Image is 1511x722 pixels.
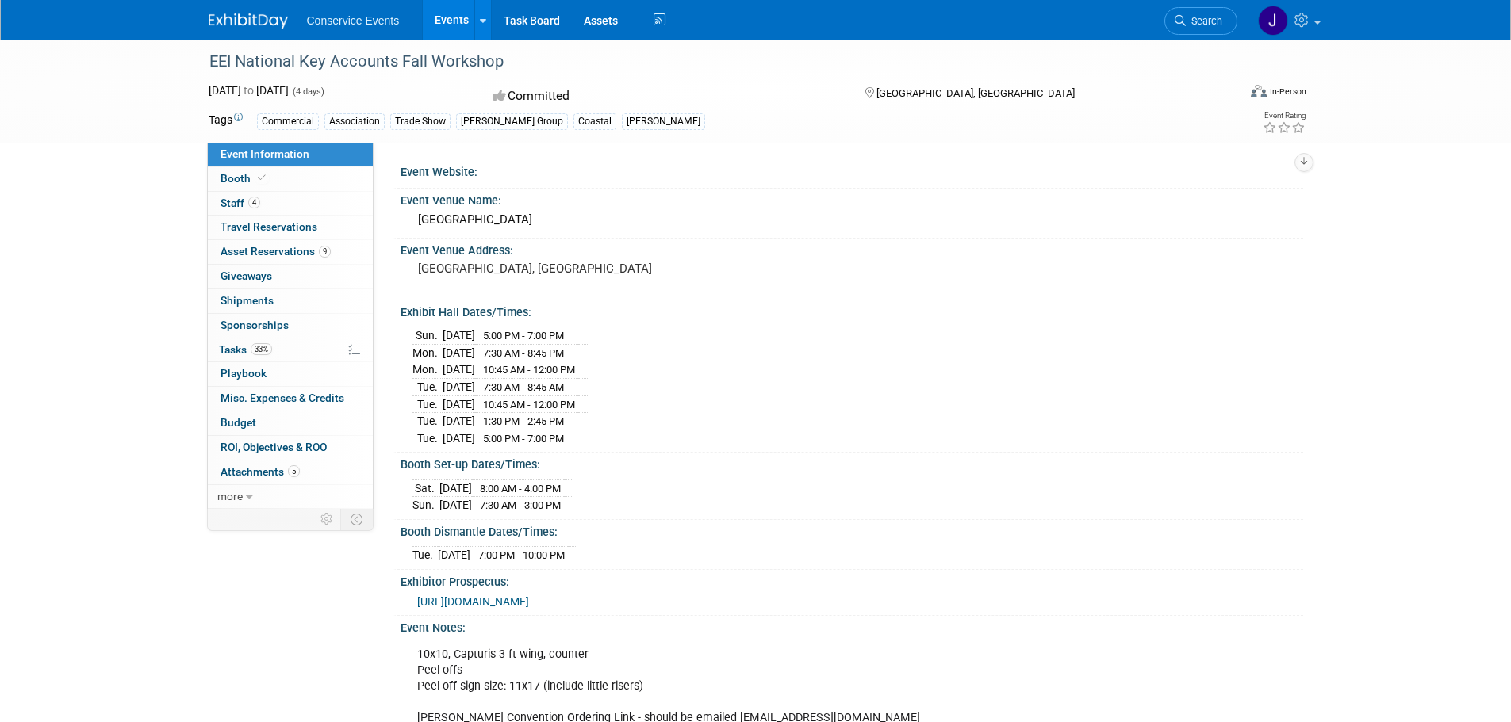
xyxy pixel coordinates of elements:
span: Shipments [221,294,274,307]
a: Search [1164,7,1237,35]
span: Event Information [221,147,309,160]
a: Event Information [208,143,373,166]
span: 10:45 AM - 12:00 PM [483,399,575,411]
span: (4 days) [291,86,324,97]
span: Misc. Expenses & Credits [221,392,344,404]
span: Booth [221,172,269,185]
div: Exhibitor Prospectus: [401,570,1303,590]
span: 5:00 PM - 7:00 PM [483,330,564,342]
td: [DATE] [443,379,475,396]
div: Coastal [573,113,616,130]
span: [GEOGRAPHIC_DATA], [GEOGRAPHIC_DATA] [876,87,1075,99]
span: 8:00 AM - 4:00 PM [480,483,561,495]
div: [PERSON_NAME] [622,113,705,130]
td: [DATE] [438,547,470,563]
div: Trade Show [390,113,451,130]
span: Sponsorships [221,319,289,331]
td: [DATE] [443,395,475,413]
span: Staff [221,197,260,209]
div: Booth Set-up Dates/Times: [401,453,1303,472]
span: ROI, Objectives & ROO [221,441,327,453]
td: Sat. [412,479,439,497]
span: Tasks [219,343,272,356]
td: [DATE] [443,361,475,379]
span: [DATE] [DATE] [209,84,289,97]
div: Event Website: [401,160,1303,180]
td: [DATE] [439,479,472,497]
div: Committed [489,82,839,110]
span: 5 [288,465,300,477]
span: 7:30 AM - 8:45 AM [483,381,564,393]
div: Association [324,113,385,130]
a: Staff4 [208,192,373,216]
td: Tue. [412,547,438,563]
span: Search [1186,15,1222,27]
td: Tue. [412,379,443,396]
td: [DATE] [443,344,475,361]
a: Attachments5 [208,460,373,484]
pre: [GEOGRAPHIC_DATA], [GEOGRAPHIC_DATA] [418,262,759,276]
div: In-Person [1269,86,1306,97]
td: Mon. [412,344,443,361]
span: Travel Reservations [221,220,317,233]
span: 7:30 AM - 3:00 PM [480,499,561,511]
div: Event Notes: [401,616,1303,636]
span: 5:00 PM - 7:00 PM [483,433,564,445]
img: ExhibitDay [209,13,288,29]
span: 4 [248,197,260,208]
td: [DATE] [439,497,472,514]
td: Tags [209,112,243,130]
div: Exhibit Hall Dates/Times: [401,300,1303,320]
a: Budget [208,411,373,435]
span: Asset Reservations [221,245,331,258]
span: to [241,84,256,97]
span: 10:45 AM - 12:00 PM [483,364,575,376]
td: Tue. [412,413,443,430]
div: Commercial [257,113,319,130]
td: [DATE] [443,327,475,345]
div: Booth Dismantle Dates/Times: [401,520,1303,540]
a: Booth [208,167,373,191]
div: [PERSON_NAME] Group [456,113,568,130]
div: Event Rating [1263,112,1306,120]
td: Toggle Event Tabs [340,509,373,529]
td: [DATE] [443,413,475,430]
span: Giveaways [221,269,272,282]
div: Event Venue Name: [401,189,1303,208]
td: [DATE] [443,430,475,446]
td: Sun. [412,497,439,514]
span: Budget [221,416,256,429]
td: Tue. [412,430,443,446]
span: 9 [319,246,331,258]
img: Format-Inperson.png [1251,85,1267,97]
td: Personalize Event Tab Strip [313,509,341,529]
span: Attachments [221,465,300,478]
a: more [208,485,373,509]
span: more [217,490,243,502]
a: Playbook [208,362,373,386]
a: Asset Reservations9 [208,240,373,264]
a: Tasks33% [208,338,373,362]
span: Playbook [221,367,267,380]
td: Mon. [412,361,443,379]
div: Event Format [1144,82,1307,106]
a: ROI, Objectives & ROO [208,436,373,460]
a: Giveaways [208,265,373,288]
span: 33% [251,343,272,355]
div: [GEOGRAPHIC_DATA] [412,208,1291,232]
span: 7:30 AM - 8:45 PM [483,347,564,359]
img: John Taggart [1258,6,1288,36]
a: Shipments [208,289,373,313]
div: Event Venue Address: [401,239,1303,258]
a: [URL][DOMAIN_NAME] [417,595,529,608]
span: Conservice Events [307,14,400,27]
a: Travel Reservations [208,216,373,239]
a: Misc. Expenses & Credits [208,387,373,411]
td: Tue. [412,395,443,413]
div: EEI National Key Accounts Fall Workshop [204,48,1214,76]
a: Sponsorships [208,314,373,338]
td: Sun. [412,327,443,345]
span: 1:30 PM - 2:45 PM [483,415,564,427]
i: Booth reservation complete [258,174,266,182]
